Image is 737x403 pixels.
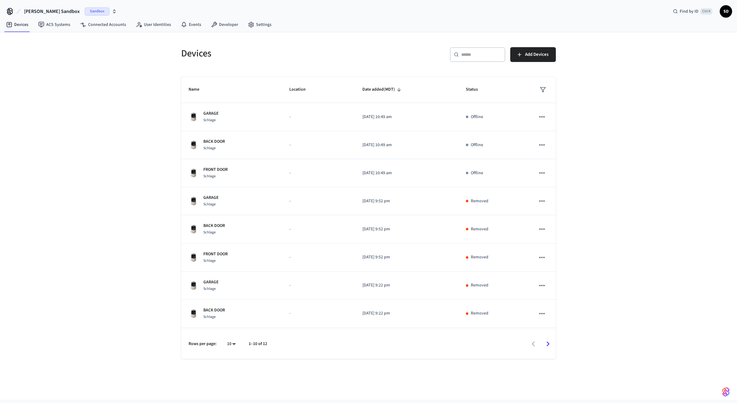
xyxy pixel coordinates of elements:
[189,140,198,150] img: Schlage Sense Smart Deadbolt with Camelot Trim, Front
[289,226,348,232] p: -
[203,167,228,173] p: FRONT DOOR
[203,117,216,123] span: Schlage
[471,310,488,317] p: Removed
[243,19,276,30] a: Settings
[203,251,228,257] p: FRONT DOOR
[203,286,216,291] span: Schlage
[525,51,548,59] span: Add Devices
[289,254,348,261] p: -
[471,170,483,176] p: Offline
[131,19,176,30] a: User Identities
[289,142,348,148] p: -
[203,174,216,179] span: Schlage
[541,337,555,351] button: Go to next page
[722,387,730,397] img: SeamLogoGradient.69752ec5.svg
[289,282,348,289] p: -
[362,282,451,289] p: [DATE] 9:22 pm
[203,279,219,286] p: GARAGE
[362,310,451,317] p: [DATE] 9:22 pm
[362,198,451,204] p: [DATE] 9:52 pm
[24,8,80,15] span: [PERSON_NAME] Sandbox
[668,6,717,17] div: Find by IDCtrl K
[289,310,348,317] p: -
[471,198,488,204] p: Removed
[189,253,198,262] img: Schlage Sense Smart Deadbolt with Camelot Trim, Front
[1,19,33,30] a: Devices
[720,6,731,17] span: SD
[289,114,348,120] p: -
[224,339,239,348] div: 10
[362,226,451,232] p: [DATE] 9:52 pm
[33,19,75,30] a: ACS Systems
[203,110,219,117] p: GARAGE
[203,202,216,207] span: Schlage
[203,146,216,151] span: Schlage
[189,224,198,234] img: Schlage Sense Smart Deadbolt with Camelot Trim, Front
[189,112,198,122] img: Schlage Sense Smart Deadbolt with Camelot Trim, Front
[203,307,225,314] p: BACK DOOR
[471,114,483,120] p: Offline
[471,226,488,232] p: Removed
[189,168,198,178] img: Schlage Sense Smart Deadbolt with Camelot Trim, Front
[203,195,219,201] p: GARAGE
[362,254,451,261] p: [DATE] 9:52 pm
[203,258,216,263] span: Schlage
[362,142,451,148] p: [DATE] 10:49 am
[189,85,207,94] span: Name
[189,341,217,347] p: Rows per page:
[181,77,556,384] table: sticky table
[466,85,486,94] span: Status
[203,138,225,145] p: BACK DOOR
[289,170,348,176] p: -
[203,314,216,319] span: Schlage
[700,8,712,14] span: Ctrl K
[189,196,198,206] img: Schlage Sense Smart Deadbolt with Camelot Trim, Front
[189,281,198,290] img: Schlage Sense Smart Deadbolt with Camelot Trim, Front
[176,19,206,30] a: Events
[680,8,698,14] span: Find by ID
[720,5,732,18] button: SD
[203,230,216,235] span: Schlage
[189,309,198,319] img: Schlage Sense Smart Deadbolt with Camelot Trim, Front
[471,282,488,289] p: Removed
[362,170,451,176] p: [DATE] 10:49 am
[362,85,403,94] span: Date added(MDT)
[289,85,314,94] span: Location
[362,114,451,120] p: [DATE] 10:49 am
[75,19,131,30] a: Connected Accounts
[249,341,267,347] p: 1–10 of 12
[510,47,556,62] button: Add Devices
[289,198,348,204] p: -
[181,47,365,60] h5: Devices
[203,223,225,229] p: BACK DOOR
[206,19,243,30] a: Developer
[471,254,488,261] p: Removed
[471,142,483,148] p: Offline
[85,7,109,15] span: Sandbox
